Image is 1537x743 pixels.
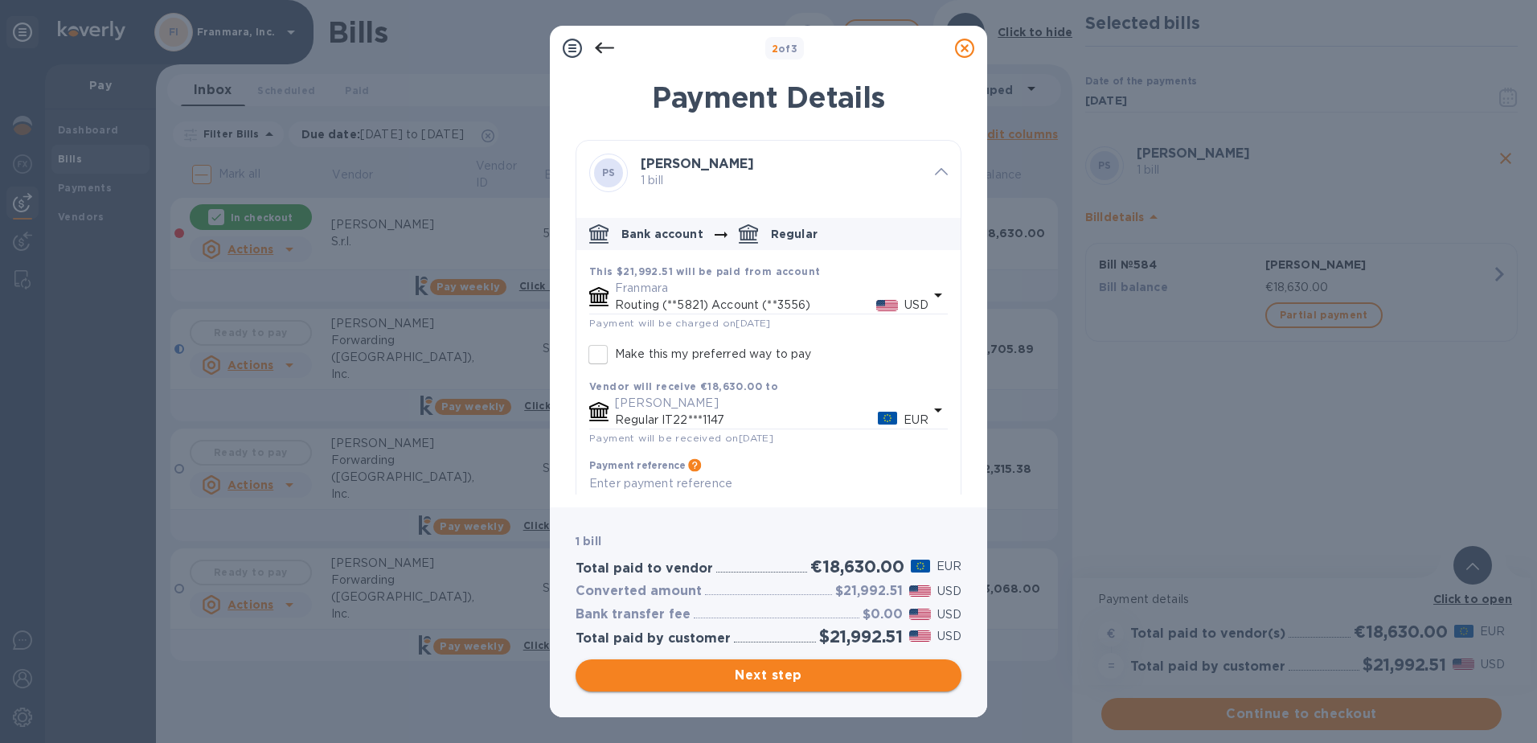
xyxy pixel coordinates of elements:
[909,585,931,597] img: USD
[771,226,818,242] p: Regular
[835,584,903,599] h3: $21,992.51
[615,395,928,412] p: [PERSON_NAME]
[615,412,878,429] p: Regular IT22***1147
[904,412,928,429] p: EUR
[589,265,820,277] b: This $21,992.51 will be paid from account
[615,346,811,363] p: Make this my preferred way to pay
[863,607,903,622] h3: $0.00
[589,380,778,392] b: Vendor will receive €18,630.00 to
[576,631,731,647] h3: Total paid by customer
[589,460,685,471] h3: Payment reference
[615,280,928,297] p: Franmara
[576,607,691,622] h3: Bank transfer fee
[909,609,931,620] img: USD
[937,558,961,575] p: EUR
[576,535,601,548] b: 1 bill
[937,583,961,600] p: USD
[576,584,702,599] h3: Converted amount
[588,666,949,685] span: Next step
[772,43,778,55] span: 2
[576,659,961,692] button: Next step
[904,297,928,314] p: USD
[810,556,904,577] h2: €18,630.00
[772,43,798,55] b: of 3
[576,141,961,205] div: PS[PERSON_NAME] 1 bill
[819,626,903,647] h2: $21,992.51
[937,628,961,645] p: USD
[641,156,754,171] b: [PERSON_NAME]
[576,561,713,577] h3: Total paid to vendor
[589,432,773,444] span: Payment will be received on [DATE]
[876,300,898,311] img: USD
[615,297,876,314] p: Routing (**5821) Account (**3556)
[909,630,931,642] img: USD
[621,226,703,242] p: Bank account
[589,317,771,329] span: Payment will be charged on [DATE]
[937,606,961,623] p: USD
[576,211,961,530] div: default-method
[576,80,961,114] h1: Payment Details
[602,166,616,179] b: PS
[641,172,922,189] p: 1 bill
